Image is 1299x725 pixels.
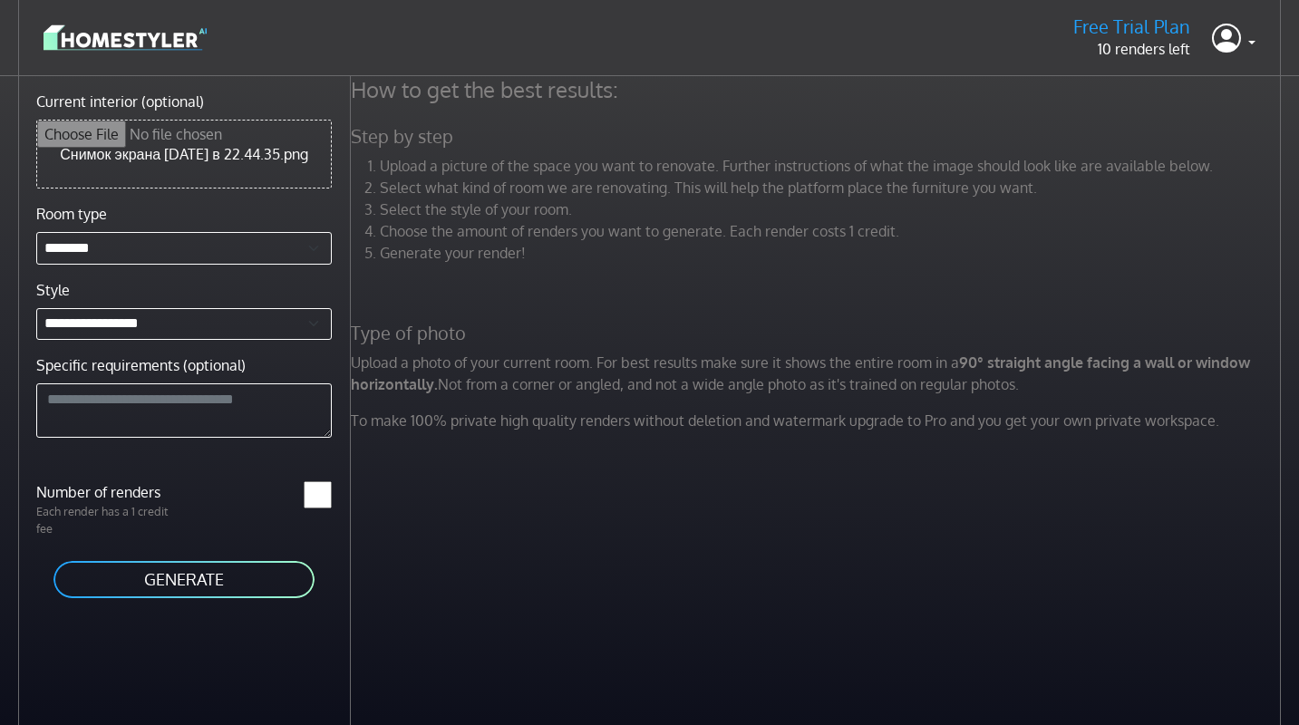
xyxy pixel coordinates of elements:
li: Upload a picture of the space you want to renovate. Further instructions of what the image should... [380,155,1285,177]
label: Current interior (optional) [36,91,204,112]
li: Choose the amount of renders you want to generate. Each render costs 1 credit. [380,220,1285,242]
p: Upload a photo of your current room. For best results make sure it shows the entire room in a Not... [340,352,1296,395]
li: Select the style of your room. [380,198,1285,220]
p: 10 renders left [1073,38,1190,60]
h5: Step by step [340,125,1296,148]
strong: 90° straight angle facing a wall or window horizontally. [351,353,1250,393]
img: logo-3de290ba35641baa71223ecac5eacb59cb85b4c7fdf211dc9aaecaaee71ea2f8.svg [44,22,207,53]
label: Room type [36,203,107,225]
li: Generate your render! [380,242,1285,264]
h4: How to get the best results: [340,76,1296,103]
label: Style [36,279,70,301]
label: Number of renders [25,481,184,503]
h5: Free Trial Plan [1073,15,1190,38]
p: To make 100% private high quality renders without deletion and watermark upgrade to Pro and you g... [340,410,1296,431]
p: Each render has a 1 credit fee [25,503,184,537]
label: Specific requirements (optional) [36,354,246,376]
h5: Type of photo [340,322,1296,344]
li: Select what kind of room we are renovating. This will help the platform place the furniture you w... [380,177,1285,198]
button: GENERATE [52,559,316,600]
